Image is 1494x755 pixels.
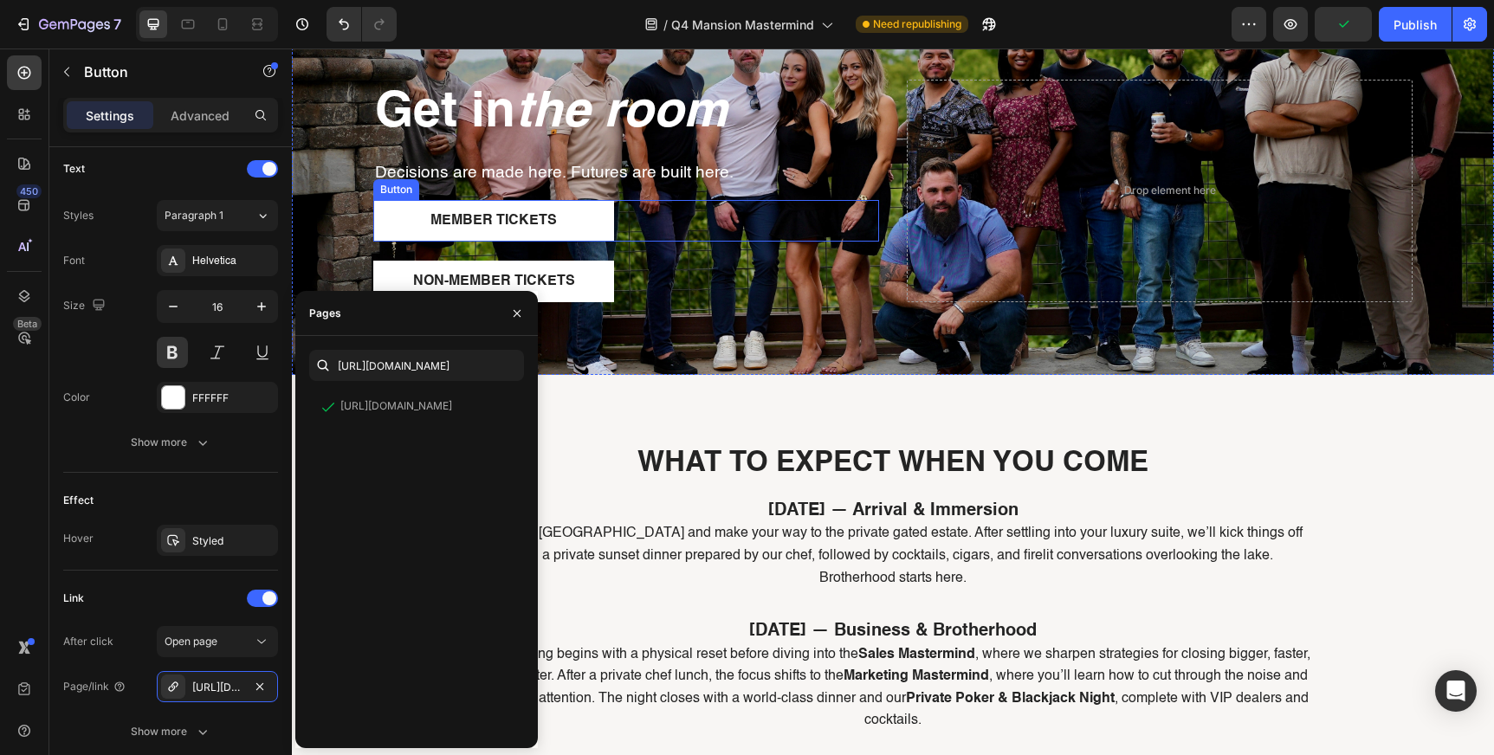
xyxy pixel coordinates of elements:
[157,200,278,231] button: Paragraph 1
[192,254,274,269] div: Helvetica
[63,427,278,458] button: Show more
[63,161,85,177] div: Text
[566,599,683,613] strong: Sales Mastermind
[476,454,727,471] strong: [DATE] — Arrival & Immersion
[457,574,745,591] strong: [DATE] — Business & Brotherhood
[165,635,217,648] span: Open page
[183,474,1019,541] p: Arrive in [GEOGRAPHIC_DATA] and make your way to the private gated estate. After settling into yo...
[63,531,94,546] div: Hover
[192,680,243,695] div: [URL][DOMAIN_NAME]
[873,16,961,32] span: Need republishing
[192,390,274,406] div: FFFFFF
[309,350,524,381] input: Insert link or search
[1394,16,1437,34] div: Publish
[1435,670,1477,712] div: Open Intercom Messenger
[292,48,1494,755] iframe: Design area
[13,317,42,331] div: Beta
[1379,7,1452,42] button: Publish
[171,106,230,125] p: Advanced
[131,434,211,451] div: Show more
[181,396,1021,436] h2: WHAT TO EXPECT WHEN YOU COME
[183,596,1019,684] p: The morning begins with a physical reset before diving into the , where we sharpen strategies for...
[131,723,211,740] div: Show more
[63,294,109,318] div: Size
[86,106,134,125] p: Settings
[63,634,113,649] div: After click
[16,184,42,198] div: 450
[327,7,397,42] div: Undo/Redo
[157,626,278,657] button: Open page
[63,253,85,268] div: Font
[309,306,341,321] div: Pages
[671,16,814,34] span: Q4 Mansion Mastermind
[63,716,278,747] button: Show more
[340,398,452,414] div: [URL][DOMAIN_NAME]
[63,208,94,223] div: Styles
[63,493,94,508] div: Effect
[663,16,668,34] span: /
[7,7,129,42] button: 7
[84,61,231,82] p: Button
[832,135,924,149] div: Drop element here
[113,14,121,35] p: 7
[63,590,84,606] div: Link
[552,621,697,635] strong: Marketing Mastermind
[192,533,274,549] div: Styled
[63,679,126,694] div: Page/link
[614,643,823,657] strong: Private Poker & Blackjack Night
[63,390,90,405] div: Color
[165,208,223,223] span: Paragraph 1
